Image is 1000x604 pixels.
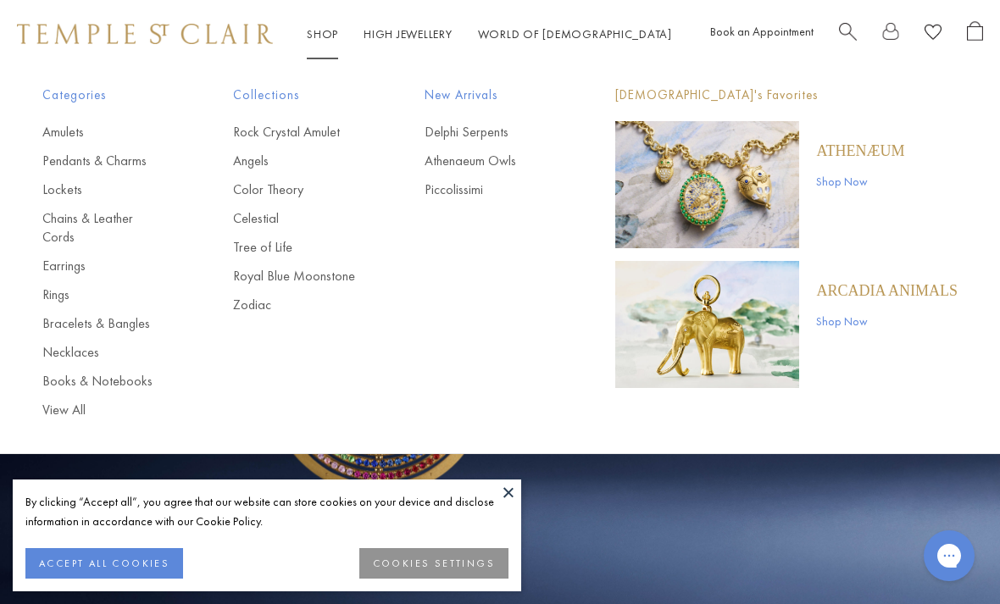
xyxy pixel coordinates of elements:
span: New Arrivals [425,85,547,106]
nav: Main navigation [307,24,672,45]
a: Books & Notebooks [42,372,165,391]
a: Athenæum [816,141,904,160]
a: ShopShop [307,26,338,42]
a: Bracelets & Bangles [42,314,165,333]
button: ACCEPT ALL COOKIES [25,548,183,579]
a: Lockets [42,180,165,199]
a: Rock Crystal Amulet [233,123,356,141]
a: View Wishlist [925,21,942,47]
a: Delphi Serpents [425,123,547,141]
a: Amulets [42,123,165,141]
button: COOKIES SETTINGS [359,548,508,579]
a: Rings [42,285,165,304]
a: Athenaeum Owls [425,152,547,170]
a: Angels [233,152,356,170]
a: Royal Blue Moonstone [233,267,356,285]
a: Color Theory [233,180,356,199]
a: Piccolissimi [425,180,547,199]
a: View All [42,401,165,419]
a: Shop Now [816,172,904,191]
a: Necklaces [42,343,165,362]
a: Celestial [233,209,356,228]
a: ARCADIA ANIMALS [816,281,958,300]
a: Book an Appointment [710,24,814,39]
a: High JewelleryHigh Jewellery [364,26,453,42]
a: Pendants & Charms [42,152,165,170]
a: Open Shopping Bag [967,21,983,47]
p: [DEMOGRAPHIC_DATA]'s Favorites [615,85,958,106]
a: Chains & Leather Cords [42,209,165,247]
a: Tree of Life [233,238,356,257]
img: Temple St. Clair [17,24,273,44]
a: Search [839,21,857,47]
iframe: Gorgias live chat messenger [915,524,983,587]
a: Zodiac [233,296,356,314]
a: Shop Now [816,312,958,330]
a: Earrings [42,257,165,275]
span: Categories [42,85,165,106]
span: Collections [233,85,356,106]
div: By clicking “Accept all”, you agree that our website can store cookies on your device and disclos... [25,492,508,531]
a: World of [DEMOGRAPHIC_DATA]World of [DEMOGRAPHIC_DATA] [478,26,672,42]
